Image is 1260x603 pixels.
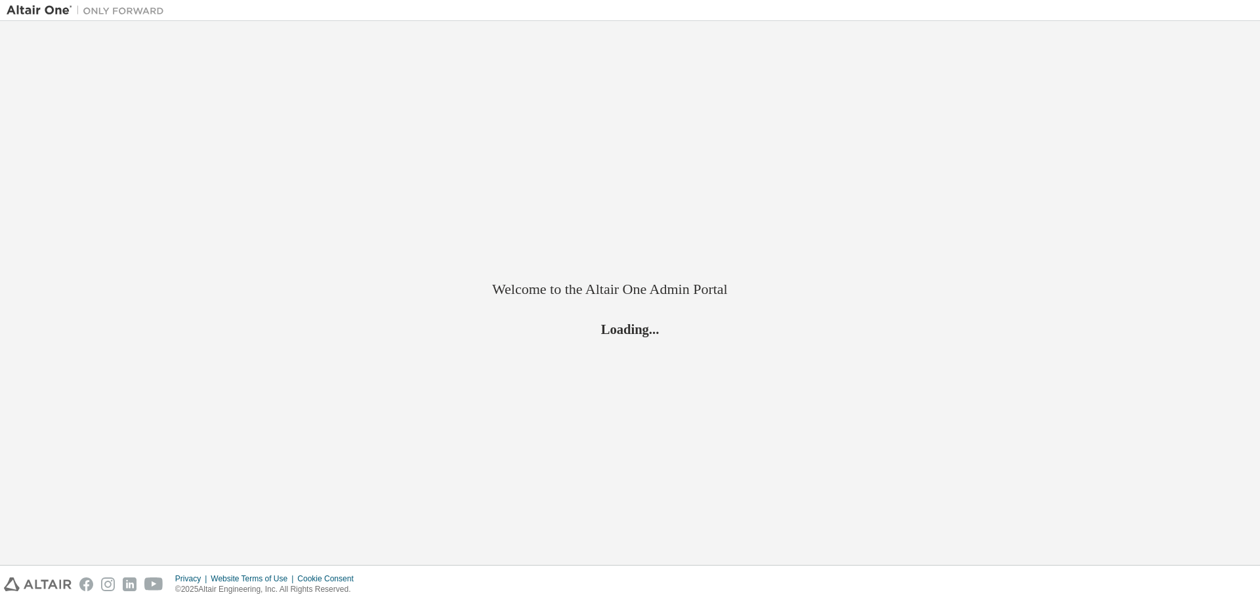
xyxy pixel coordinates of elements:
[211,573,297,584] div: Website Terms of Use
[123,577,136,591] img: linkedin.svg
[79,577,93,591] img: facebook.svg
[492,320,768,337] h2: Loading...
[492,280,768,299] h2: Welcome to the Altair One Admin Portal
[175,573,211,584] div: Privacy
[175,584,362,595] p: © 2025 Altair Engineering, Inc. All Rights Reserved.
[4,577,72,591] img: altair_logo.svg
[297,573,361,584] div: Cookie Consent
[101,577,115,591] img: instagram.svg
[7,4,171,17] img: Altair One
[144,577,163,591] img: youtube.svg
